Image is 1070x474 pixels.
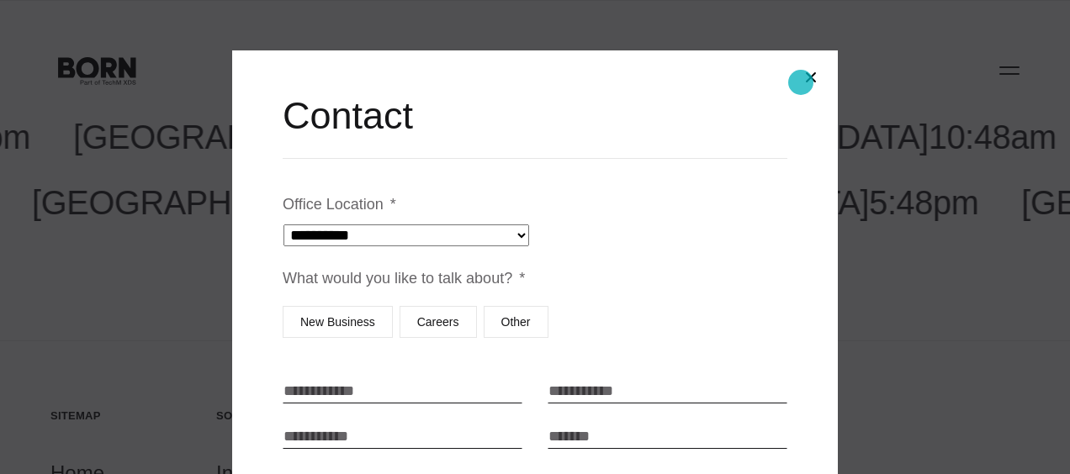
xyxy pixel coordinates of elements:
label: Other [484,306,548,338]
label: Careers [400,306,477,338]
label: What would you like to talk about? [283,269,525,288]
h2: Contact [283,91,787,141]
label: New Business [283,306,393,338]
label: Office Location [283,195,396,214]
